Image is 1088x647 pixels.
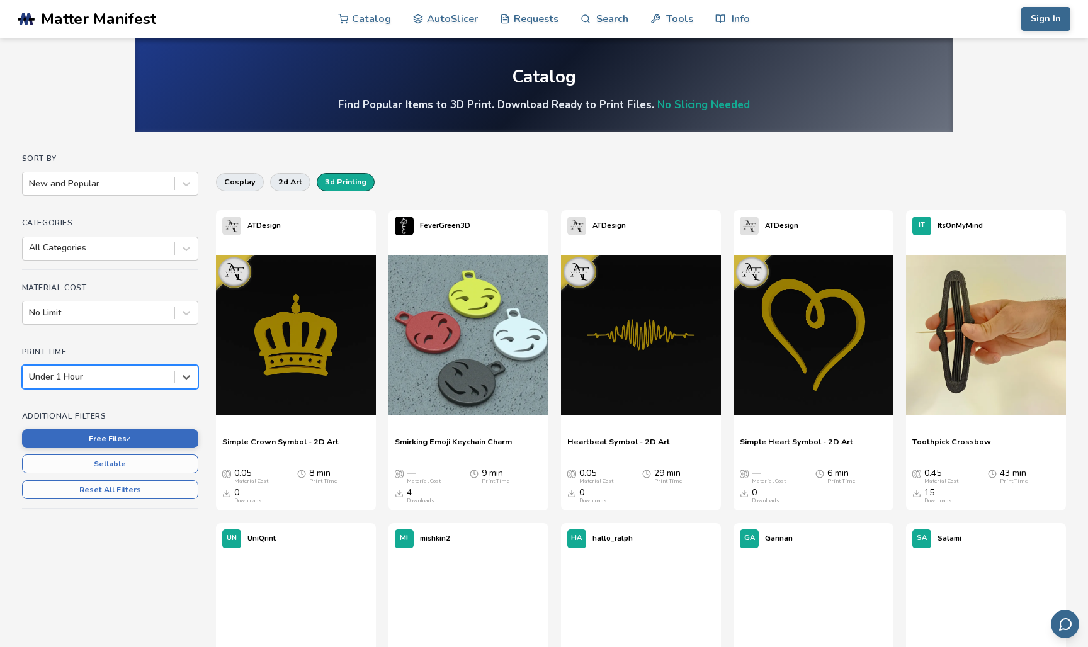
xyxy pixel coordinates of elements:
[470,468,479,478] span: Average Print Time
[912,437,991,456] a: Toothpick Crossbow
[919,222,925,230] span: IT
[815,468,824,478] span: Average Print Time
[407,478,441,485] div: Material Cost
[482,478,509,485] div: Print Time
[216,173,264,191] button: cosplay
[654,468,682,485] div: 29 min
[752,498,779,504] div: Downloads
[222,217,241,235] img: ATDesign's profile
[309,468,337,485] div: 8 min
[420,219,470,232] p: FeverGreen3D
[567,437,670,456] a: Heartbeat Symbol - 2D Art
[270,173,310,191] button: 2d art
[400,534,408,543] span: MI
[247,219,281,232] p: ATDesign
[734,210,805,242] a: ATDesign's profileATDesign
[395,217,414,235] img: FeverGreen3D's profile
[924,488,952,504] div: 15
[1051,610,1079,638] button: Send feedback via email
[222,488,231,498] span: Downloads
[752,488,779,504] div: 0
[827,468,855,485] div: 6 min
[234,468,268,485] div: 0.05
[924,468,958,485] div: 0.45
[1000,468,1028,485] div: 43 min
[579,488,607,504] div: 0
[29,308,31,318] input: No Limit
[41,10,156,28] span: Matter Manifest
[740,488,749,498] span: Downloads
[827,478,855,485] div: Print Time
[579,498,607,504] div: Downloads
[22,283,198,292] h4: Material Cost
[1021,7,1070,31] button: Sign In
[988,468,997,478] span: Average Print Time
[22,218,198,227] h4: Categories
[567,217,586,235] img: ATDesign's profile
[22,412,198,420] h4: Additional Filters
[912,488,921,498] span: Downloads
[938,219,983,232] p: ItsOnMyMind
[592,219,626,232] p: ATDesign
[407,498,434,504] div: Downloads
[567,468,576,478] span: Average Cost
[407,488,434,504] div: 4
[407,468,416,478] span: —
[338,98,750,112] h4: Find Popular Items to 3D Print. Download Ready to Print Files.
[740,468,749,478] span: Average Cost
[29,243,31,253] input: All Categories
[222,468,231,478] span: Average Cost
[395,437,512,456] a: Smirking Emoji Keychain Charm
[234,498,262,504] div: Downloads
[420,532,450,545] p: mishkin2
[571,534,582,543] span: HA
[309,478,337,485] div: Print Time
[752,478,786,485] div: Material Cost
[512,67,576,87] div: Catalog
[388,210,477,242] a: FeverGreen3D's profileFeverGreen3D
[765,532,793,545] p: Gannan
[317,173,375,191] button: 3d printing
[22,154,198,163] h4: Sort By
[395,468,404,478] span: Average Cost
[579,468,613,485] div: 0.05
[657,98,750,112] a: No Slicing Needed
[247,532,276,545] p: UniQrint
[22,454,198,473] button: Sellable
[29,179,31,189] input: New and Popular
[234,478,268,485] div: Material Cost
[234,488,262,504] div: 0
[740,217,759,235] img: ATDesign's profile
[222,437,339,456] a: Simple Crown Symbol - 2D Art
[917,534,927,543] span: SA
[642,468,651,478] span: Average Print Time
[22,347,198,356] h4: Print Time
[216,210,287,242] a: ATDesign's profileATDesign
[567,488,576,498] span: Downloads
[654,478,682,485] div: Print Time
[744,534,755,543] span: GA
[1000,478,1028,485] div: Print Time
[752,468,761,478] span: —
[765,219,798,232] p: ATDesign
[579,478,613,485] div: Material Cost
[22,480,198,499] button: Reset All Filters
[924,498,952,504] div: Downloads
[924,478,958,485] div: Material Cost
[561,210,632,242] a: ATDesign's profileATDesign
[297,468,306,478] span: Average Print Time
[938,532,961,545] p: Salami
[912,468,921,478] span: Average Cost
[395,488,404,498] span: Downloads
[482,468,509,485] div: 9 min
[592,532,633,545] p: hallo_ralph
[227,534,237,543] span: UN
[740,437,853,456] a: Simple Heart Symbol - 2D Art
[22,429,198,448] button: Free Files✓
